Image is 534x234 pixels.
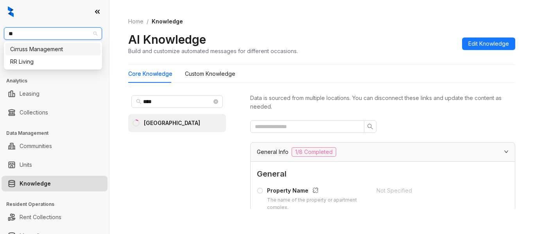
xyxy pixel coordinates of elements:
[147,17,149,26] li: /
[257,168,509,180] span: General
[144,119,200,127] div: [GEOGRAPHIC_DATA]
[213,99,218,104] span: close-circle
[127,17,145,26] a: Home
[468,39,509,48] span: Edit Knowledge
[20,138,52,154] a: Communities
[20,105,48,120] a: Collections
[10,57,96,66] div: RR Living
[462,38,515,50] button: Edit Knowledge
[185,70,235,78] div: Custom Knowledge
[20,209,61,225] a: Rent Collections
[6,130,109,137] h3: Data Management
[267,196,367,211] div: The name of the property or apartment complex.
[504,149,509,154] span: expanded
[251,143,515,161] div: General Info1/8 Completed
[20,176,51,191] a: Knowledge
[2,176,108,191] li: Knowledge
[20,157,32,173] a: Units
[152,18,183,25] span: Knowledge
[128,70,172,78] div: Core Knowledge
[5,43,100,55] div: Cirruss Management
[128,32,206,47] h2: AI Knowledge
[136,99,142,104] span: search
[10,45,96,54] div: Cirruss Management
[8,6,14,17] img: logo
[257,148,289,156] span: General Info
[292,147,336,157] span: 1/8 Completed
[6,77,109,84] h3: Analytics
[6,201,109,208] h3: Resident Operations
[267,186,367,196] div: Property Name
[376,186,487,195] div: Not Specified
[250,94,515,111] div: Data is sourced from multiple locations. You can disconnect these links and update the content as...
[2,138,108,154] li: Communities
[128,47,298,55] div: Build and customize automated messages for different occasions.
[2,157,108,173] li: Units
[2,209,108,225] li: Rent Collections
[2,52,108,68] li: Leads
[2,105,108,120] li: Collections
[5,55,100,68] div: RR Living
[20,86,39,102] a: Leasing
[2,86,108,102] li: Leasing
[367,123,373,130] span: search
